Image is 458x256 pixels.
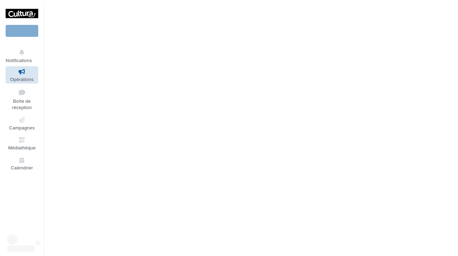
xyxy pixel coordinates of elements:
span: Boîte de réception [12,98,32,110]
span: Notifications [6,58,32,63]
a: Boîte de réception [6,86,38,112]
span: Calendrier [11,165,33,171]
a: Médiathèque [6,135,38,152]
span: Médiathèque [8,145,36,150]
span: Campagnes [9,125,35,130]
a: Opérations [6,66,38,83]
a: Calendrier [6,155,38,172]
span: Opérations [10,76,34,82]
div: Nouvelle campagne [6,25,38,37]
a: Campagnes [6,115,38,132]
